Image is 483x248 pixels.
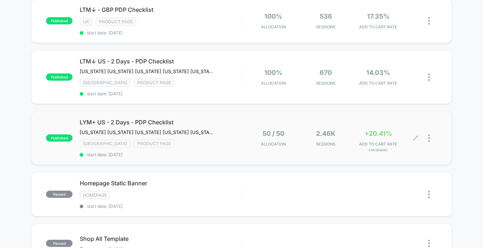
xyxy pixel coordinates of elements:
[428,73,430,81] img: close
[134,78,174,87] span: Product Page
[96,18,136,26] span: Product Page
[80,30,241,35] span: start date: [DATE]
[46,134,73,142] span: published
[46,73,73,81] span: published
[367,13,390,20] span: 17.35%
[80,235,241,242] span: Shop All Template
[428,134,430,142] img: close
[80,139,130,148] span: [GEOGRAPHIC_DATA]
[80,18,92,26] span: UK
[428,240,430,247] img: close
[354,24,403,29] span: ADD TO CART RATE
[301,81,350,86] span: Sessions
[428,191,430,198] img: close
[80,68,213,74] span: [US_STATE] [US_STATE] [US_STATE] [US_STATE] [US_STATE] [US_STATE] [US_STATE] [US_STATE] [US_STATE...
[80,78,130,87] span: [GEOGRAPHIC_DATA]
[261,81,286,86] span: Allocation
[364,130,392,137] span: +20.41%
[80,191,110,199] span: HOMEPAGE
[320,13,332,20] span: 536
[261,142,286,147] span: Allocation
[46,17,73,24] span: published
[80,129,213,135] span: [US_STATE] [US_STATE] [US_STATE] [US_STATE] [US_STATE] [US_STATE] [US_STATE] [US_STATE] [US_STATE...
[80,204,241,209] span: start date: [DATE]
[366,69,390,76] span: 14.03%
[80,152,241,157] span: start date: [DATE]
[261,24,286,29] span: Allocation
[134,139,174,148] span: Product Page
[263,130,284,137] span: 50 / 50
[264,69,282,76] span: 100%
[320,69,332,76] span: 670
[80,180,241,187] span: Homepage Static Banner
[316,130,335,137] span: 2.46k
[354,148,403,152] span: for Generic
[428,17,430,25] img: close
[80,58,241,65] span: LTM↓ US - 2 Days - PDP Checklist
[80,91,241,96] span: start date: [DATE]
[46,191,73,198] span: paused
[46,240,73,247] span: paused
[264,13,282,20] span: 100%
[80,6,241,13] span: LTM↓ - GBP PDP Checklist
[301,142,350,147] span: Sessions
[354,81,403,86] span: ADD TO CART RATE
[80,119,241,126] span: LYM+ US - 2 Days - PDP Checklist
[301,24,350,29] span: Sessions
[354,142,403,147] span: ADD TO CART RATE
